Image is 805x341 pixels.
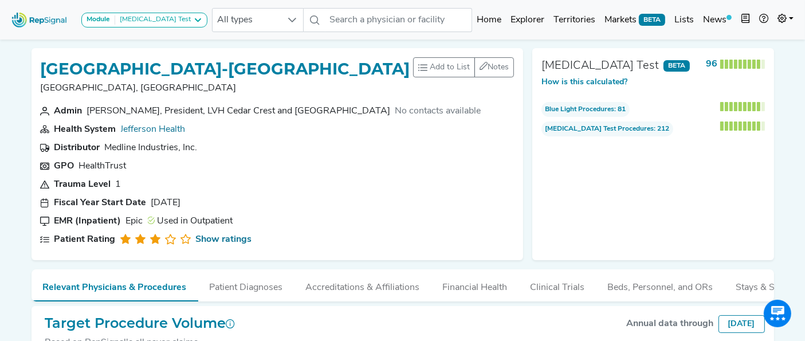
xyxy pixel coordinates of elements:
span: : 81 [541,102,630,117]
a: News [698,9,736,32]
button: How is this calculated? [541,76,627,88]
div: toolbar [413,57,514,77]
a: Explorer [506,9,549,32]
a: Territories [549,9,600,32]
button: Beds, Personnel, and ORs [596,269,725,300]
div: Robert Begliomini, President, LVH Cedar Crest and Lehigh Region [87,104,391,118]
div: [MEDICAL_DATA] Test [115,15,191,25]
div: Distributor [54,141,100,155]
button: Module[MEDICAL_DATA] Test [81,13,207,28]
div: Jefferson Health [121,123,186,136]
div: [MEDICAL_DATA] Test [541,57,659,75]
button: Clinical Trials [519,269,596,300]
button: Notes [474,57,514,77]
div: Patient Rating [54,233,116,246]
a: MarketsBETA [600,9,670,32]
h2: Target Procedure Volume [45,315,235,332]
div: Epic [126,214,143,228]
strong: 96 [706,60,718,69]
a: Home [472,9,506,32]
button: Patient Diagnoses [198,269,294,300]
div: 1 [116,178,121,191]
div: Used in Outpatient [148,214,233,228]
button: Add to List [413,57,475,77]
div: Admin [54,104,83,118]
input: Search a physician or facility [325,8,473,32]
h1: [GEOGRAPHIC_DATA]-[GEOGRAPHIC_DATA] [41,60,410,79]
div: Annual data through [627,317,714,331]
div: [DATE] [718,315,765,333]
a: Lists [670,9,698,32]
button: Intel Book [736,9,755,32]
div: Medline Industries, Inc. [105,141,198,155]
strong: Module [87,16,110,23]
button: Relevant Physicians & Procedures [32,269,198,301]
div: [PERSON_NAME], President, LVH Cedar Crest and [GEOGRAPHIC_DATA] [87,104,391,118]
div: HealthTrust [79,159,127,173]
div: Health System [54,123,116,136]
div: EMR (Inpatient) [54,214,121,228]
div: GPO [54,159,74,173]
span: : 212 [541,121,673,136]
button: Financial Health [431,269,519,300]
span: Add to List [430,61,470,73]
span: BETA [639,14,665,25]
div: Trauma Level [54,178,111,191]
span: BETA [663,60,690,72]
a: Show ratings [195,233,252,246]
span: All types [213,9,281,32]
span: Blue Light Procedures [545,104,615,115]
div: Fiscal Year Start Date [54,196,147,210]
p: [GEOGRAPHIC_DATA], [GEOGRAPHIC_DATA] [41,81,410,95]
a: Jefferson Health [121,125,186,134]
div: No contacts available [395,104,481,118]
button: Accreditations & Affiliations [294,269,431,300]
div: [DATE] [151,196,181,210]
span: [MEDICAL_DATA] Test Procedures [545,124,654,134]
span: Notes [488,63,509,72]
